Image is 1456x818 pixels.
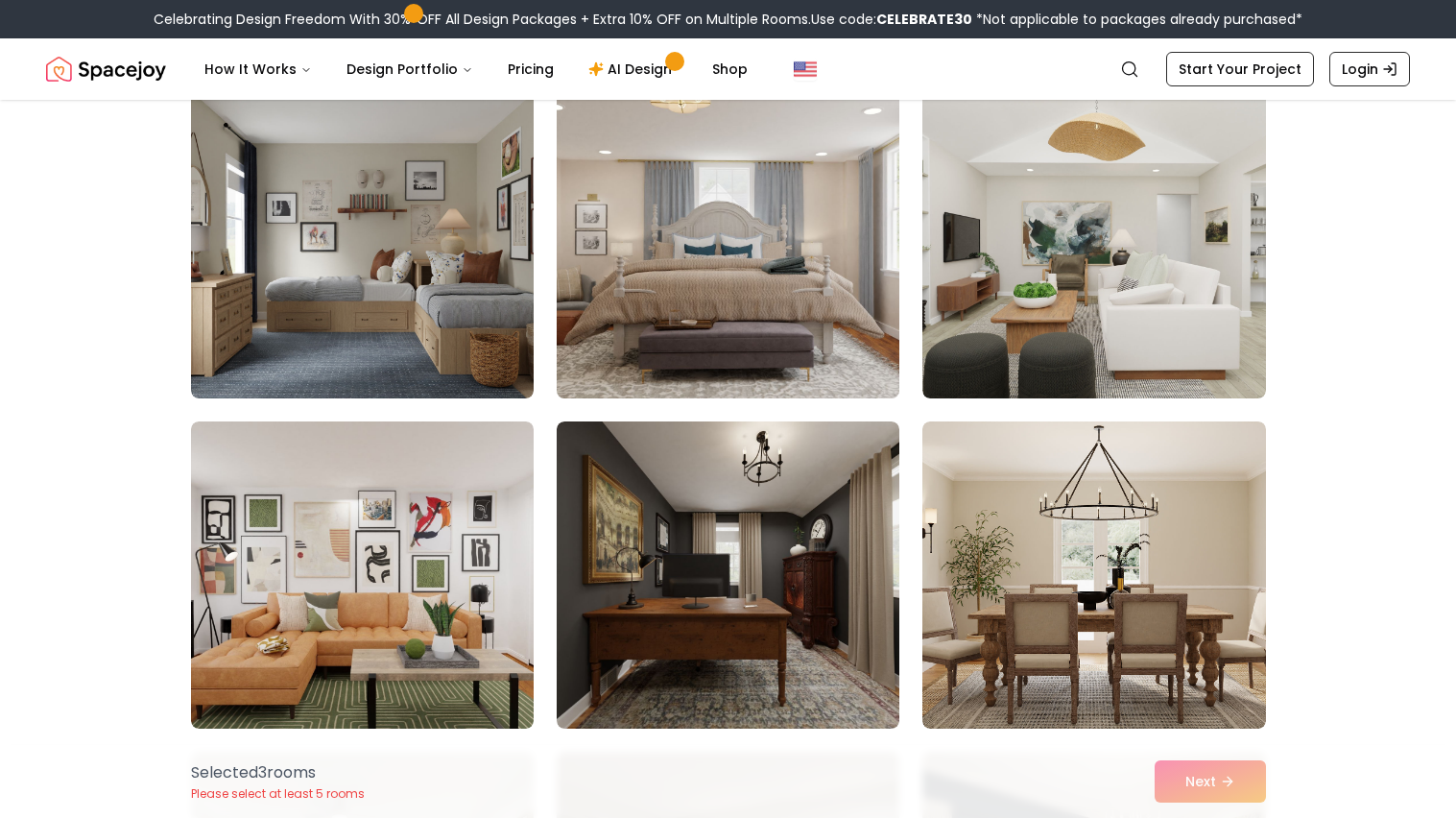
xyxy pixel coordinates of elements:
a: Spacejoy [46,50,166,88]
nav: Main [189,50,763,88]
span: *Not applicable to packages already purchased* [972,10,1302,29]
nav: Global [46,38,1410,100]
p: Please select at least 5 rooms [191,786,365,802]
button: How It Works [189,50,327,88]
a: Login [1329,52,1410,86]
span: Use code: [811,10,972,29]
img: Room room-12 [922,91,1265,398]
a: AI Design [573,50,693,88]
img: Room room-11 [548,84,908,406]
a: Start Your Project [1166,52,1314,86]
img: Room room-13 [191,421,534,729]
a: Shop [697,50,763,88]
img: Room room-15 [922,421,1265,729]
b: CELEBRATE30 [876,10,972,29]
img: Spacejoy Logo [46,50,166,88]
div: Celebrating Design Freedom With 30% OFF All Design Packages + Extra 10% OFF on Multiple Rooms. [154,10,1302,29]
button: Design Portfolio [331,50,489,88]
a: Pricing [492,50,569,88]
img: United States [794,58,817,81]
p: Selected 3 room s [191,761,365,784]
img: Room room-10 [191,91,534,398]
img: Room room-14 [557,421,899,729]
